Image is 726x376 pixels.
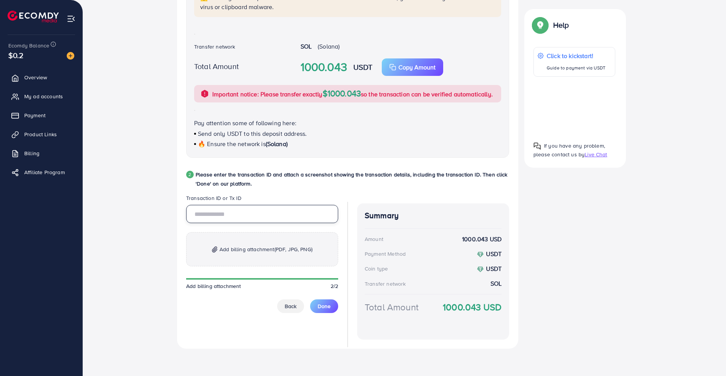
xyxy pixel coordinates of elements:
div: 2 [186,171,194,178]
span: Overview [24,74,47,81]
strong: 1000.043 [301,59,347,76]
img: coin [477,266,484,273]
a: My ad accounts [6,89,77,104]
p: Send only USDT to this deposit address. [194,129,501,138]
span: Back [285,302,296,310]
p: Help [553,20,569,30]
span: (PDF, JPG, PNG) [274,245,312,253]
span: (Solana) [318,42,340,50]
p: Important notice: Please transfer exactly so the transaction can be verified automatically. [212,89,493,99]
span: Add billing attachment [186,282,241,290]
a: Overview [6,70,77,85]
span: Billing [24,149,39,157]
img: img [212,246,218,253]
p: Pay attention some of following here: [194,118,501,127]
p: Guide to payment via USDT [547,63,605,72]
span: $1000.043 [323,87,361,99]
strong: SOL [301,42,312,50]
span: If you have any problem, please contact us by [533,142,605,158]
button: Back [277,299,304,313]
a: Billing [6,146,77,161]
div: Payment Method [365,250,406,258]
iframe: Chat [694,342,720,370]
img: image [67,52,74,60]
span: $0.2 [8,50,24,61]
div: Total Amount [365,300,419,314]
span: 2/2 [331,282,338,290]
span: (Solana) [266,140,288,148]
img: alert [200,89,209,98]
span: My ad accounts [24,93,63,100]
p: Please enter the transaction ID and attach a screenshot showing the transaction details, includin... [196,170,509,188]
button: Done [310,299,338,313]
p: Copy Amount [398,63,436,72]
h4: Summary [365,211,502,220]
a: Payment [6,108,77,123]
button: Copy Amount [382,58,443,76]
img: Popup guide [533,142,541,150]
span: Product Links [24,131,57,138]
div: Coin type [365,265,388,272]
span: Affiliate Program [24,168,65,176]
span: 🔥 Ensure the network is [198,140,266,148]
span: Done [318,302,331,310]
label: Total Amount [194,61,239,72]
a: Product Links [6,127,77,142]
strong: USDT [486,250,502,258]
span: Add billing attachment [220,245,312,254]
label: Transfer network [194,43,235,50]
strong: USDT [486,264,502,273]
img: menu [67,14,75,23]
strong: USDT [353,61,373,72]
p: Click to kickstart! [547,51,605,60]
strong: SOL [491,279,502,288]
img: coin [477,251,484,258]
strong: 1000.043 USD [462,235,502,244]
strong: 1000.043 USD [443,300,502,314]
a: Affiliate Program [6,165,77,180]
span: Ecomdy Balance [8,42,49,49]
div: Transfer network [365,280,406,288]
span: Payment [24,112,45,119]
legend: Transaction ID or Tx ID [186,194,338,205]
span: Live Chat [585,151,607,158]
img: Popup guide [533,18,547,32]
div: Amount [365,235,383,243]
img: logo [8,11,59,22]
